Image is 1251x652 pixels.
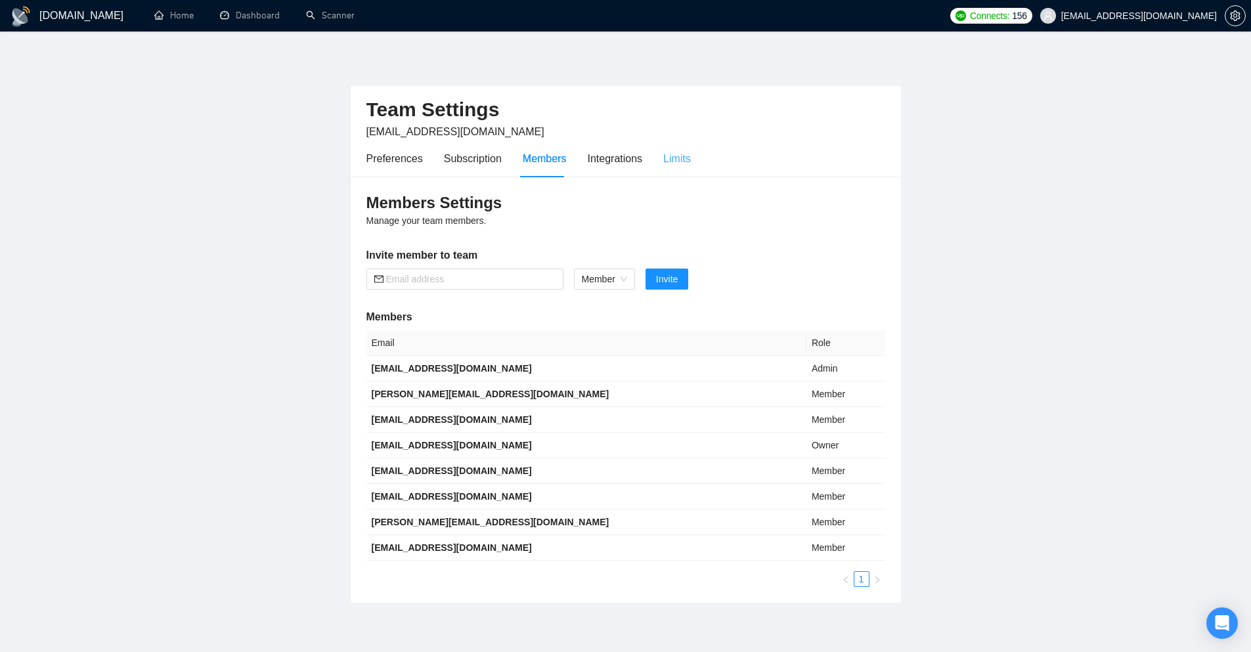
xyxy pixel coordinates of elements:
h3: Members Settings [366,192,885,213]
li: Next Page [869,571,885,587]
a: dashboardDashboard [220,10,280,21]
button: setting [1225,5,1246,26]
span: Member [582,269,627,289]
td: Member [806,407,885,433]
td: Member [806,381,885,407]
div: Integrations [588,150,643,167]
div: Members [523,150,567,167]
b: [PERSON_NAME][EMAIL_ADDRESS][DOMAIN_NAME] [372,517,609,527]
th: Role [806,330,885,356]
td: Owner [806,433,885,458]
div: Open Intercom Messenger [1206,607,1238,639]
span: mail [374,274,384,284]
button: left [838,571,854,587]
td: Member [806,535,885,561]
b: [PERSON_NAME][EMAIL_ADDRESS][DOMAIN_NAME] [372,389,609,399]
td: Member [806,458,885,484]
span: right [873,576,881,584]
td: Admin [806,356,885,381]
div: Preferences [366,150,423,167]
b: [EMAIL_ADDRESS][DOMAIN_NAME] [372,363,532,374]
a: setting [1225,11,1246,21]
b: [EMAIL_ADDRESS][DOMAIN_NAME] [372,414,532,425]
td: Member [806,510,885,535]
input: Email address [386,272,556,286]
td: Member [806,484,885,510]
span: left [842,576,850,584]
div: Subscription [444,150,502,167]
b: [EMAIL_ADDRESS][DOMAIN_NAME] [372,542,532,553]
th: Email [366,330,806,356]
button: Invite [646,269,688,290]
h2: Team Settings [366,97,885,123]
div: Limits [663,150,691,167]
span: Invite [656,272,678,286]
span: Manage your team members. [366,215,487,226]
img: logo [11,6,32,27]
span: setting [1225,11,1245,21]
span: [EMAIL_ADDRESS][DOMAIN_NAME] [366,126,544,137]
span: Connects: [970,9,1009,23]
button: right [869,571,885,587]
b: [EMAIL_ADDRESS][DOMAIN_NAME] [372,440,532,450]
span: user [1043,11,1053,20]
a: 1 [854,572,869,586]
a: homeHome [154,10,194,21]
h5: Members [366,309,885,325]
b: [EMAIL_ADDRESS][DOMAIN_NAME] [372,466,532,476]
li: Previous Page [838,571,854,587]
h5: Invite member to team [366,248,885,263]
img: upwork-logo.png [955,11,966,21]
li: 1 [854,571,869,587]
span: 156 [1012,9,1026,23]
b: [EMAIL_ADDRESS][DOMAIN_NAME] [372,491,532,502]
a: searchScanner [306,10,355,21]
